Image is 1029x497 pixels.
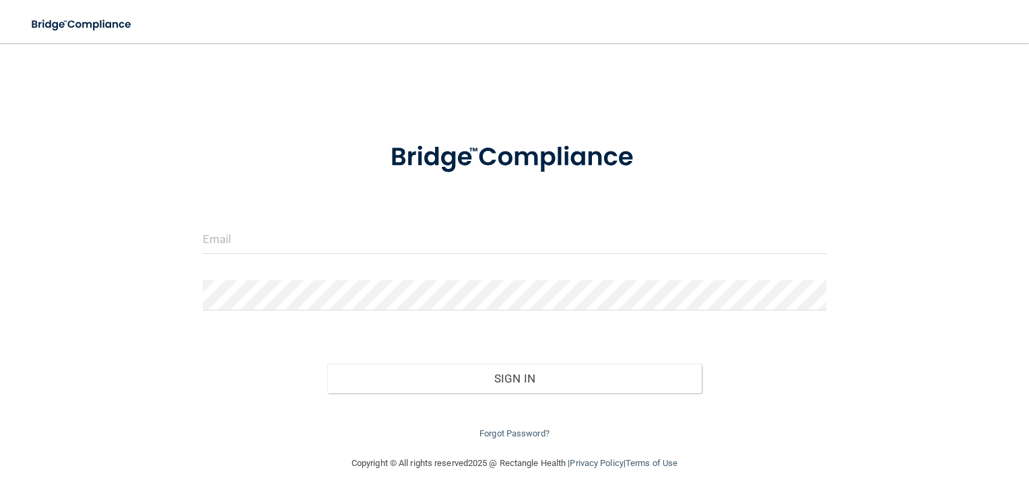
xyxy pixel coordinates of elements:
a: Terms of Use [626,458,677,468]
img: bridge_compliance_login_screen.278c3ca4.svg [20,11,144,38]
input: Email [203,224,827,254]
div: Copyright © All rights reserved 2025 @ Rectangle Health | | [269,442,760,485]
img: bridge_compliance_login_screen.278c3ca4.svg [364,124,665,191]
a: Privacy Policy [570,458,623,468]
a: Forgot Password? [479,428,550,438]
button: Sign In [327,364,702,393]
